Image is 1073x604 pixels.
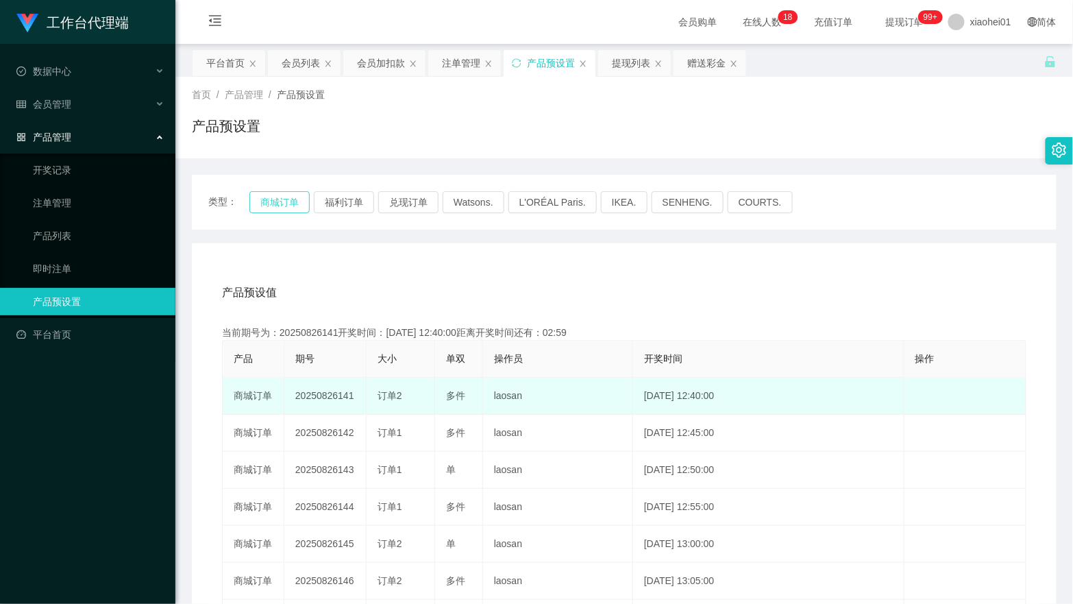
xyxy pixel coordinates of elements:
div: 赠送彩金 [687,50,726,76]
span: 多件 [446,501,465,512]
span: 数据中心 [16,66,71,77]
i: 图标: close [579,60,587,68]
span: 在线人数 [736,17,788,27]
sup: 964 [918,10,943,24]
span: 开奖时间 [644,353,682,364]
span: 类型： [208,191,249,213]
div: 会员加扣款 [357,50,405,76]
button: COURTS. [728,191,793,213]
td: [DATE] 12:55:00 [633,489,904,526]
i: 图标: close [324,60,332,68]
i: 图标: close [484,60,493,68]
td: 20250826144 [284,489,367,526]
td: 20250826145 [284,526,367,563]
a: 图标: dashboard平台首页 [16,321,164,348]
td: [DATE] 13:05:00 [633,563,904,600]
div: 提现列表 [612,50,650,76]
span: 订单1 [378,427,402,438]
span: 订单2 [378,390,402,401]
td: 商城订单 [223,452,284,489]
td: 20250826142 [284,415,367,452]
span: 订单2 [378,538,402,549]
span: 期号 [295,353,314,364]
i: 图标: setting [1052,143,1067,158]
td: 20250826143 [284,452,367,489]
button: Watsons. [443,191,504,213]
td: [DATE] 12:50:00 [633,452,904,489]
span: 产品预设值 [222,285,277,301]
i: 图标: table [16,99,26,109]
td: laosan [483,415,633,452]
span: 产品管理 [16,132,71,143]
div: 当前期号为：20250826141开奖时间：[DATE] 12:40:00距离开奖时间还有：02:59 [222,326,1026,340]
span: 多件 [446,427,465,438]
td: laosan [483,526,633,563]
h1: 产品预设置 [192,116,260,136]
td: laosan [483,452,633,489]
td: 20250826141 [284,378,367,415]
div: 注单管理 [442,50,480,76]
sup: 18 [778,10,798,24]
span: 多件 [446,575,465,586]
span: 充值订单 [807,17,859,27]
div: 产品预设置 [527,50,575,76]
button: IKEA. [601,191,647,213]
a: 产品列表 [33,222,164,250]
td: 商城订单 [223,489,284,526]
i: 图标: close [654,60,663,68]
td: laosan [483,489,633,526]
span: 产品预设置 [277,89,325,100]
i: 图标: close [249,60,257,68]
a: 注单管理 [33,189,164,217]
i: 图标: close [730,60,738,68]
td: 商城订单 [223,415,284,452]
span: 会员管理 [16,99,71,110]
span: 大小 [378,353,397,364]
td: [DATE] 12:45:00 [633,415,904,452]
span: 操作 [915,353,935,364]
span: / [217,89,219,100]
button: 商城订单 [249,191,310,213]
i: 图标: global [1028,17,1037,27]
h1: 工作台代理端 [47,1,129,45]
button: L'ORÉAL Paris. [508,191,597,213]
td: 商城订单 [223,526,284,563]
td: [DATE] 13:00:00 [633,526,904,563]
span: 订单1 [378,464,402,475]
i: 图标: unlock [1044,56,1057,68]
a: 工作台代理端 [16,16,129,27]
td: laosan [483,378,633,415]
a: 即时注单 [33,255,164,282]
span: 产品 [234,353,253,364]
button: 福利订单 [314,191,374,213]
td: 商城订单 [223,563,284,600]
i: 图标: appstore-o [16,132,26,142]
span: 提现订单 [878,17,930,27]
img: logo.9652507e.png [16,14,38,33]
span: 多件 [446,390,465,401]
i: 图标: sync [512,58,521,68]
td: laosan [483,563,633,600]
td: 商城订单 [223,378,284,415]
span: 单 [446,464,456,475]
td: 20250826146 [284,563,367,600]
i: 图标: check-circle-o [16,67,26,76]
p: 8 [788,10,793,24]
span: 订单1 [378,501,402,512]
i: 图标: close [409,60,417,68]
span: 单 [446,538,456,549]
button: SENHENG. [652,191,724,213]
td: [DATE] 12:40:00 [633,378,904,415]
span: 订单2 [378,575,402,586]
span: / [269,89,271,100]
i: 图标: menu-fold [192,1,238,45]
a: 产品预设置 [33,288,164,315]
div: 平台首页 [206,50,245,76]
a: 开奖记录 [33,156,164,184]
button: 兑现订单 [378,191,439,213]
span: 产品管理 [225,89,263,100]
div: 会员列表 [282,50,320,76]
span: 单双 [446,353,465,364]
span: 操作员 [494,353,523,364]
span: 首页 [192,89,211,100]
